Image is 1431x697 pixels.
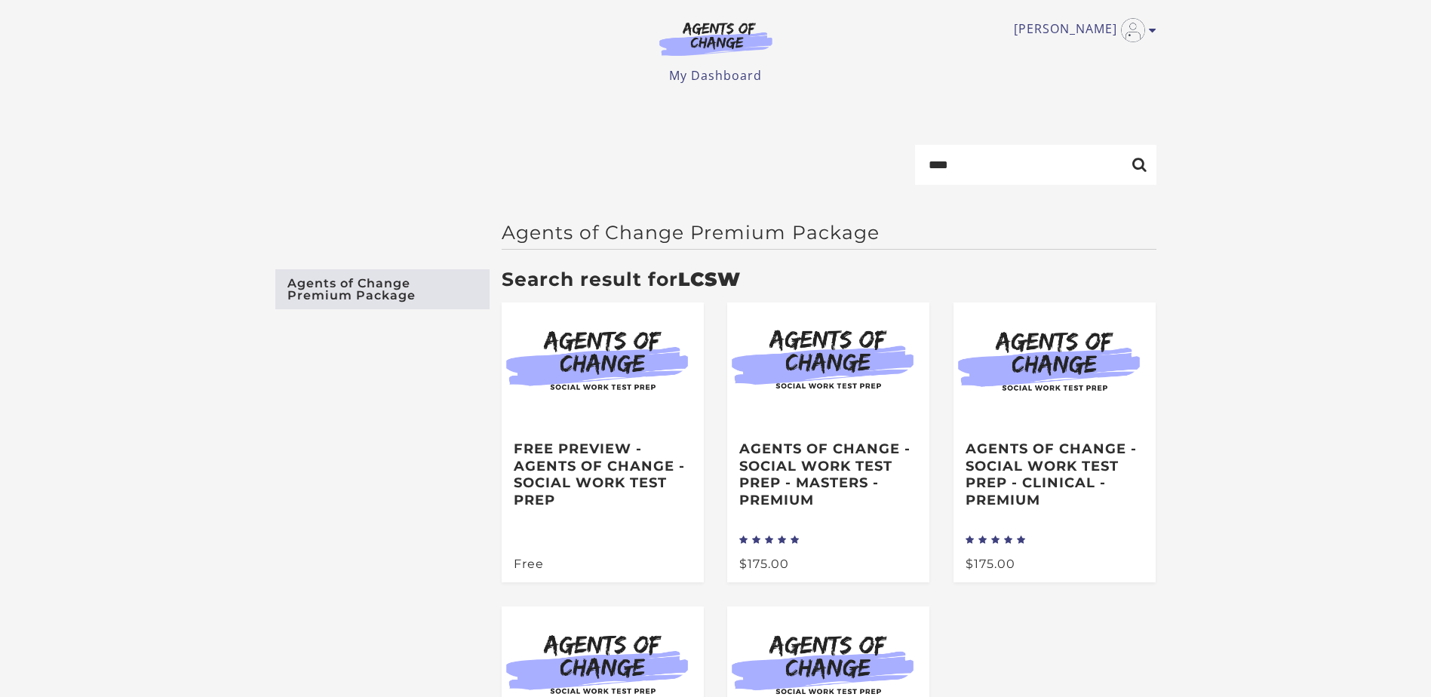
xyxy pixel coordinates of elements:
[778,536,787,545] i: star
[502,302,704,582] a: Free Preview - Agents of Change - Social Work Test Prep Free
[502,221,1156,244] h2: Agents of Change Premium Package
[502,268,1156,290] h3: Search result for
[514,441,692,508] h3: Free Preview - Agents of Change - Social Work Test Prep
[966,441,1144,508] h3: Agents of Change - Social Work Test Prep - CLINICAL - PREMIUM
[739,536,748,545] i: star
[739,441,917,508] h3: Agents of Change - Social Work Test Prep - MASTERS - PREMIUM
[678,268,741,290] strong: LCSW
[966,558,1144,570] div: $175.00
[275,269,490,309] a: Agents of Change Premium Package
[1017,536,1026,545] i: star
[966,536,975,545] i: star
[1014,18,1149,42] a: Toggle menu
[978,536,987,545] i: star
[669,67,762,84] a: My Dashboard
[791,536,800,545] i: star
[765,536,774,545] i: star
[991,536,1000,545] i: star
[727,302,929,582] a: Agents of Change - Social Work Test Prep - MASTERS - PREMIUM $175.00
[514,558,692,570] div: Free
[752,536,761,545] i: star
[739,558,917,570] div: $175.00
[643,21,788,56] img: Agents of Change Logo
[953,302,1156,582] a: Agents of Change - Social Work Test Prep - CLINICAL - PREMIUM $175.00
[1004,536,1013,545] i: star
